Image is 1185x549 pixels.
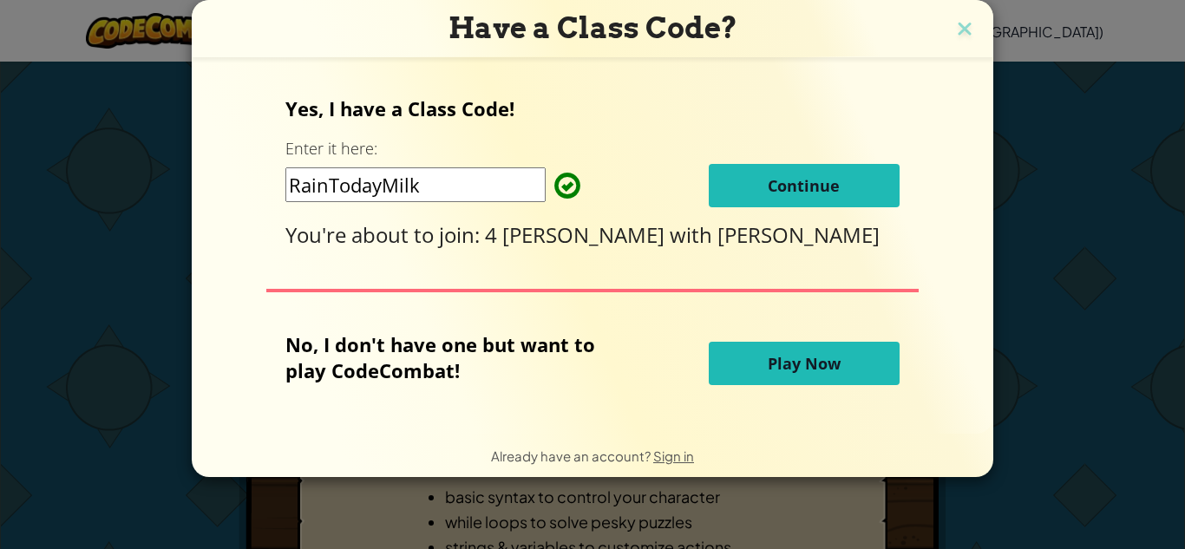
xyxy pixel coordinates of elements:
span: You're about to join: [285,220,485,249]
a: Sign in [653,448,694,464]
p: Yes, I have a Class Code! [285,95,899,121]
button: Play Now [709,342,900,385]
button: Continue [709,164,900,207]
span: [PERSON_NAME] [717,220,880,249]
p: No, I don't have one but want to play CodeCombat! [285,331,621,383]
span: Play Now [768,353,841,374]
img: close icon [953,17,976,43]
label: Enter it here: [285,138,377,160]
span: Continue [768,175,840,196]
span: with [670,220,717,249]
span: 4 [PERSON_NAME] [485,220,670,249]
span: Have a Class Code? [448,10,737,45]
span: Already have an account? [491,448,653,464]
